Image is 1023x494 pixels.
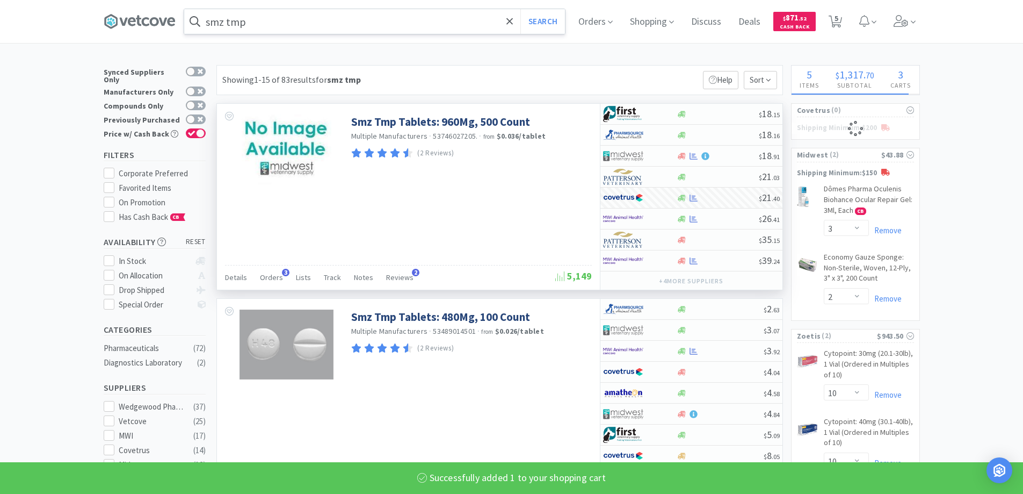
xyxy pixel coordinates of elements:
a: Economy Gauze Sponge: Non-Sterile, Woven, 12-Ply, 3" x 3", 200 Count [824,252,914,288]
span: 39 [759,254,780,267]
span: . 58 [772,390,780,398]
span: . 91 [772,153,780,161]
span: . 04 [772,369,780,377]
span: $ [764,390,767,398]
span: 18 [759,149,780,162]
span: $ [759,132,762,140]
span: from [483,133,495,140]
span: · [429,326,431,336]
div: $943.50 [877,330,913,342]
span: $ [759,111,762,119]
a: Smz Tmp Tablets: 960Mg, 500 Count [351,114,530,129]
span: · [429,131,431,141]
div: ( 14 ) [193,444,206,457]
span: ( 2 ) [821,331,877,341]
div: Compounds Only [104,101,180,110]
img: c75d754290ff494087b9ddf993b7bf2c_527056.jpeg [797,350,818,372]
span: CB [171,214,182,220]
div: Price w/ Cash Back [104,128,180,138]
div: Favorited Items [119,182,206,195]
span: $ [759,174,762,182]
span: $ [783,15,786,22]
span: $ [764,327,767,335]
span: 8 [764,449,780,462]
strong: $0.026 / tablet [495,326,544,336]
div: ( 72 ) [193,342,206,355]
div: . [827,69,882,80]
div: Diagnostics Laboratory [104,356,191,369]
span: for [316,74,361,85]
span: . 24 [772,257,780,266]
span: Notes [354,273,373,282]
span: $ [764,432,767,440]
div: ( 37 ) [193,400,206,413]
a: Remove [869,225,902,235]
span: 21 [759,170,780,183]
span: 5 [807,68,812,81]
span: . 84 [772,411,780,419]
span: 4 [764,386,780,399]
span: $ [764,348,767,356]
span: . 16 [772,132,780,140]
span: 53746027205. [433,131,477,141]
a: Remove [869,390,902,400]
span: Midwest [797,149,829,161]
div: On Allocation [119,269,190,282]
div: In Stock [119,255,190,268]
span: Reviews [386,273,413,282]
span: 70 [866,70,874,81]
span: Orders [260,273,283,282]
span: . 63 [772,306,780,314]
span: CB [855,208,866,214]
span: · [477,326,480,336]
span: $ [764,306,767,314]
div: Special Order [119,298,190,311]
span: $ [759,216,762,224]
span: $ [759,153,762,161]
a: Remove [869,458,902,468]
img: f6b2451649754179b5b4e0c70c3f7cb0_2.png [603,211,643,227]
span: Track [324,273,341,282]
div: Pharmaceuticals [104,342,191,355]
span: Zoetis [797,330,821,342]
span: 3 [898,68,903,81]
div: Showing 1-15 of 83 results [222,73,361,87]
span: . 07 [772,327,780,335]
span: $ [764,453,767,461]
span: 5 [764,428,780,441]
span: 53489014501 [433,326,476,336]
img: 7915dbd3f8974342a4dc3feb8efc1740_58.png [603,127,643,143]
img: 85972b3283624ebebb5d0419c4794de0_257474.png [240,310,333,380]
a: Cytopoint: 40mg (30.1-40lb), 1 Vial (Ordered in Multiples of 10) [824,417,914,453]
a: Multiple Manufacturers [351,326,428,336]
div: On Promotion [119,196,206,209]
img: 7915dbd3f8974342a4dc3feb8efc1740_58.png [603,301,643,317]
img: 4dd14cff54a648ac9e977f0c5da9bc2e_5.png [603,148,643,164]
span: . 15 [772,111,780,119]
a: $871.52Cash Back [773,7,816,36]
span: Has Cash Back [119,212,186,222]
h4: Carts [882,80,919,90]
span: 3 [282,269,289,276]
h5: Categories [104,324,206,336]
a: Discuss [687,17,725,27]
p: (2 Reviews) [417,148,454,159]
p: Help [703,71,738,89]
div: ( 17 ) [193,429,206,442]
strong: $0.036 / tablet [497,131,546,141]
h4: Items [792,80,828,90]
span: from [481,328,493,335]
img: 77fca1acd8b6420a9015268ca798ef17_1.png [603,190,643,206]
span: reset [186,237,206,248]
div: Corporate Preferred [119,167,206,180]
span: 4 [764,366,780,378]
div: Midwest [119,459,185,471]
div: Covetrus [119,444,185,457]
span: Covetrus [797,104,830,116]
img: f340f288576d46e5ac025184c7263241_125973.jpeg [797,254,818,276]
span: Sort [744,71,777,89]
a: Cytopoint: 30mg (20.1-30lb), 1 Vial (Ordered in Multiples of 10) [824,348,914,384]
span: 871 [783,12,807,23]
div: ( 2 ) [197,356,206,369]
a: Deals [734,17,765,27]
